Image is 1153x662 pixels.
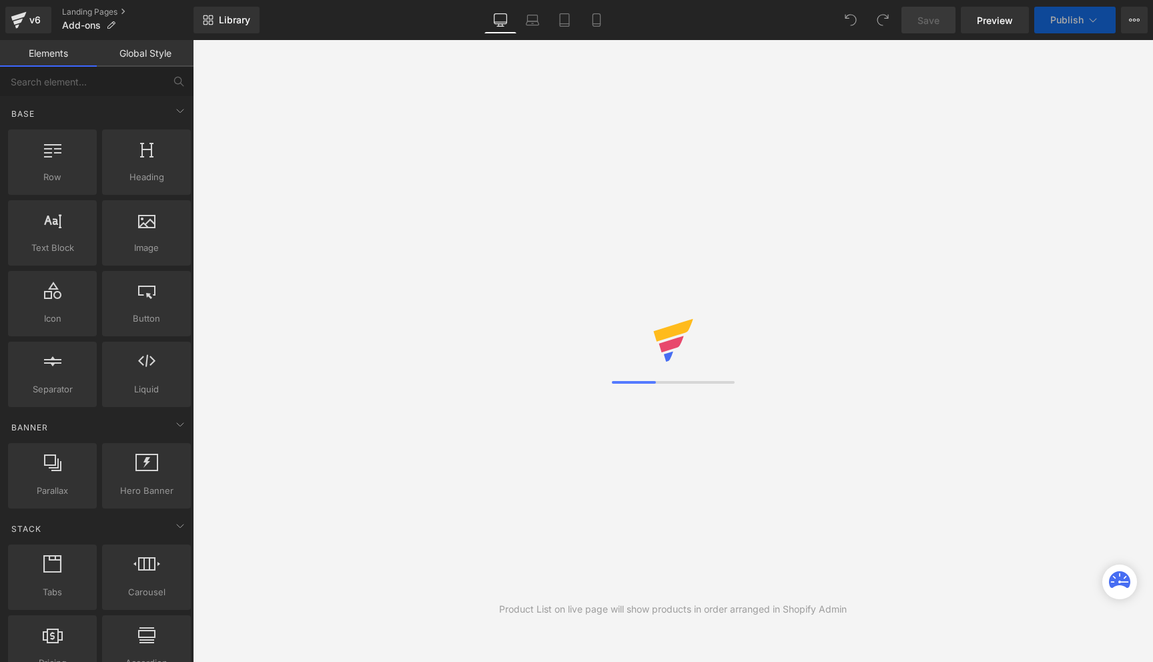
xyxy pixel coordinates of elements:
[1050,15,1084,25] span: Publish
[1034,7,1116,33] button: Publish
[516,7,548,33] a: Laptop
[5,7,51,33] a: v6
[10,421,49,434] span: Banner
[484,7,516,33] a: Desktop
[869,7,896,33] button: Redo
[499,602,847,617] div: Product List on live page will show products in order arranged in Shopify Admin
[12,484,93,498] span: Parallax
[62,7,194,17] a: Landing Pages
[12,382,93,396] span: Separator
[548,7,581,33] a: Tablet
[106,312,187,326] span: Button
[106,484,187,498] span: Hero Banner
[106,382,187,396] span: Liquid
[106,585,187,599] span: Carousel
[12,241,93,255] span: Text Block
[12,312,93,326] span: Icon
[12,585,93,599] span: Tabs
[194,7,260,33] a: New Library
[10,523,43,535] span: Stack
[62,20,101,31] span: Add-ons
[12,170,93,184] span: Row
[106,241,187,255] span: Image
[977,13,1013,27] span: Preview
[27,11,43,29] div: v6
[1121,7,1148,33] button: More
[219,14,250,26] span: Library
[961,7,1029,33] a: Preview
[106,170,187,184] span: Heading
[10,107,36,120] span: Base
[97,40,194,67] a: Global Style
[581,7,613,33] a: Mobile
[917,13,939,27] span: Save
[837,7,864,33] button: Undo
